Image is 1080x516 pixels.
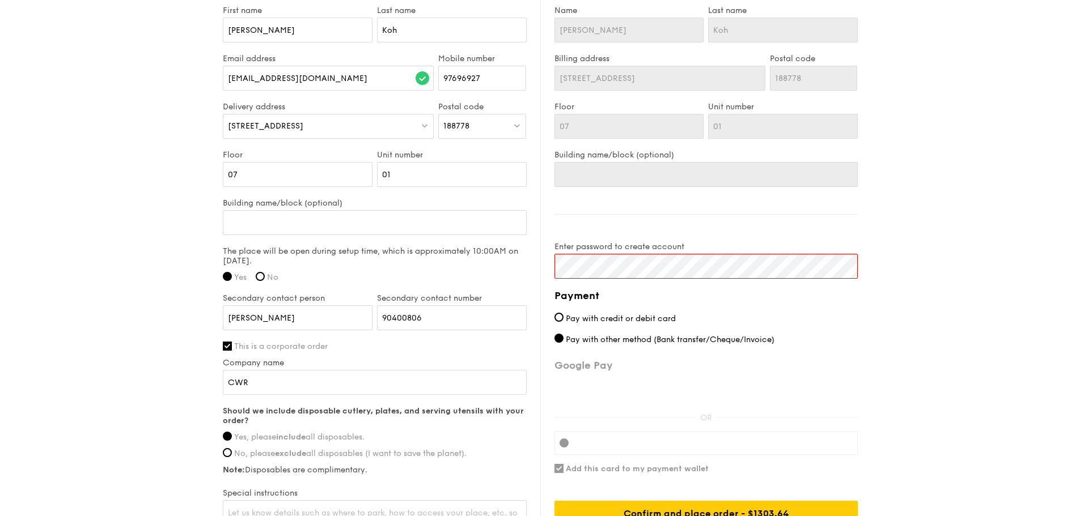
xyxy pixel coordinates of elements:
span: Yes [234,272,247,282]
input: No, pleaseexcludeall disposables (I want to save the planet). [223,448,232,457]
strong: include [276,432,306,442]
label: Special instructions [223,488,527,498]
label: Last name [708,6,858,15]
label: Name [554,6,704,15]
label: Unit number [708,102,858,112]
label: The place will be open during setup time, which is approximately 10:00AM on [DATE]. [223,246,527,266]
label: Last name [377,6,527,15]
label: Secondary contact number [377,293,527,303]
img: icon-dropdown.fa26e9f9.svg [421,121,429,130]
span: Pay with credit or debit card [566,314,676,323]
label: Secondary contact person [223,293,372,303]
label: Building name/block (optional) [554,150,858,160]
label: Building name/block (optional) [223,198,527,208]
span: This is a corporate order [234,342,328,351]
input: This is a corporate order [223,342,232,351]
label: Email address [223,54,434,63]
label: Disposables are complimentary. [223,465,527,475]
input: Pay with credit or debit card [554,313,564,322]
span: Pay with other method (Bank transfer/Cheque/Invoice) [566,335,774,344]
label: Enter password to create account [554,242,858,251]
strong: exclude [275,449,306,458]
input: Yes [223,272,232,281]
label: Floor [223,150,372,160]
label: Company name [223,358,527,368]
h4: Payment [554,288,858,304]
strong: Note: [223,465,245,475]
label: Postal code [438,102,526,112]
input: No [256,272,265,281]
span: 188778 [443,121,469,131]
label: Delivery address [223,102,434,112]
label: First name [223,6,372,15]
label: Mobile number [438,54,526,63]
img: icon-success.f839ccf9.svg [416,71,429,85]
label: Billing address [554,54,765,63]
span: No, please all disposables (I want to save the planet). [234,449,467,458]
input: Pay with other method (Bank transfer/Cheque/Invoice) [554,334,564,343]
label: Postal code [770,54,858,63]
span: No [267,272,278,282]
label: Unit number [377,150,527,160]
span: [STREET_ADDRESS] [228,121,303,131]
strong: Should we include disposable cutlery, plates, and serving utensils with your order? [223,406,524,425]
span: Yes, please all disposables. [234,432,365,442]
input: Yes, pleaseincludeall disposables. [223,432,232,441]
img: icon-dropdown.fa26e9f9.svg [513,121,521,130]
label: Floor [554,102,704,112]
